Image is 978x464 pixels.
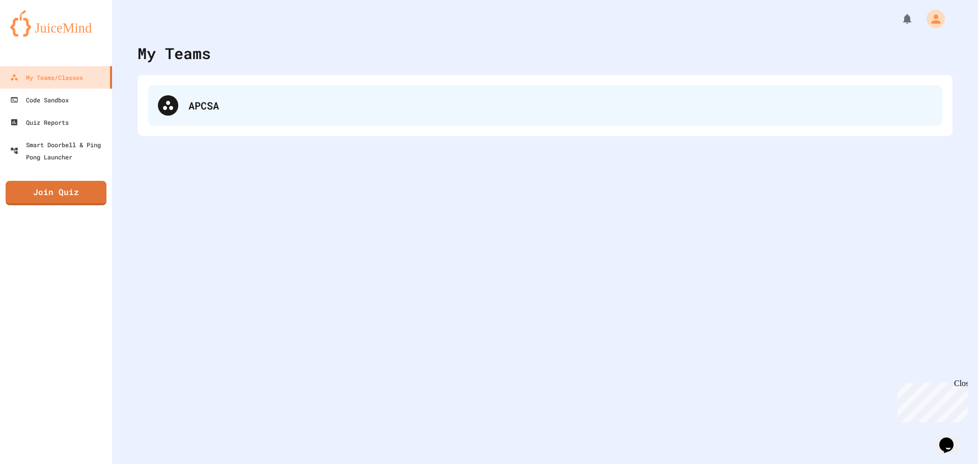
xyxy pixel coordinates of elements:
iframe: chat widget [935,423,968,454]
div: Smart Doorbell & Ping Pong Launcher [10,139,108,163]
div: Code Sandbox [10,94,69,106]
div: My Teams/Classes [10,71,83,84]
img: logo-orange.svg [10,10,102,37]
div: My Notifications [882,10,916,28]
div: Chat with us now!Close [4,4,70,65]
div: My Account [916,7,947,31]
div: Quiz Reports [10,116,69,128]
div: APCSA [148,85,942,126]
div: My Teams [138,42,211,65]
div: APCSA [188,98,932,113]
a: Join Quiz [6,181,106,205]
iframe: chat widget [893,379,968,422]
